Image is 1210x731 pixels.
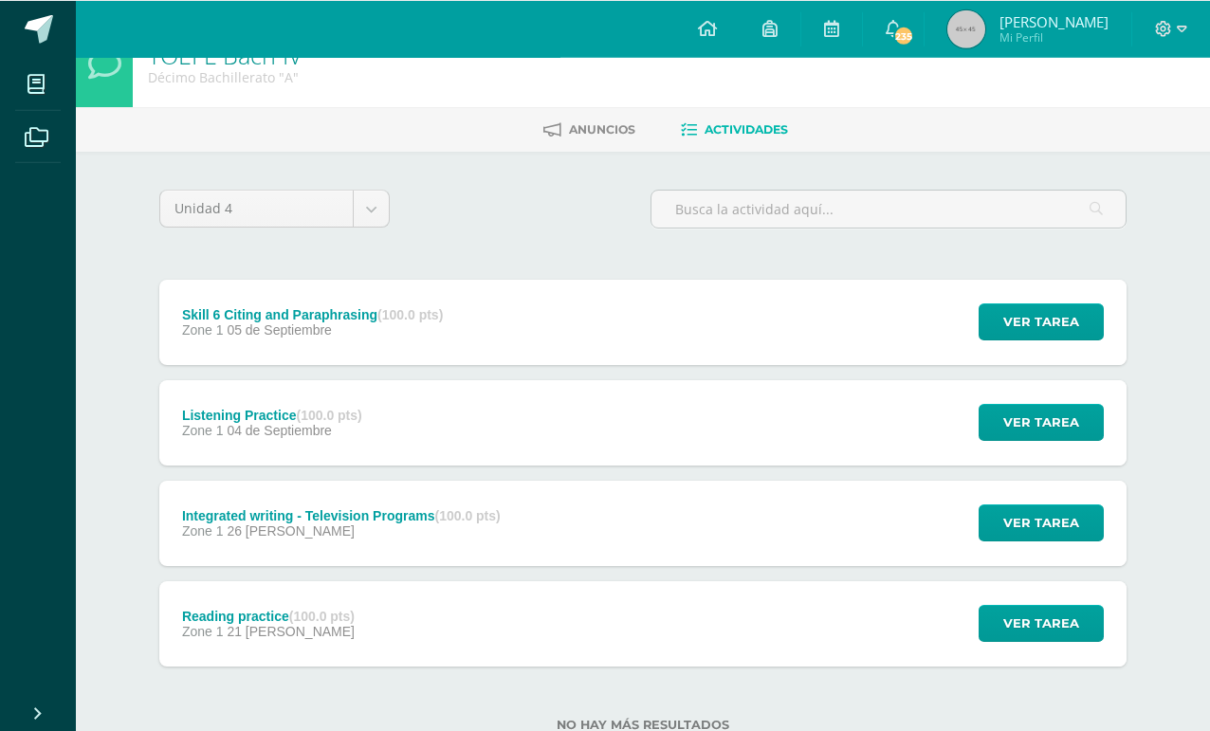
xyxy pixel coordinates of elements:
[227,623,355,638] span: 21 [PERSON_NAME]
[174,190,339,226] span: Unidad 4
[681,114,788,144] a: Actividades
[160,190,389,226] a: Unidad 4
[377,306,443,321] strong: (100.0 pts)
[1003,504,1079,539] span: Ver tarea
[182,608,355,623] div: Reading practice
[227,522,355,538] span: 26 [PERSON_NAME]
[227,321,332,337] span: 05 de Septiembre
[999,11,1109,30] span: [PERSON_NAME]
[1003,605,1079,640] span: Ver tarea
[182,407,362,422] div: Listening Practice
[569,121,635,136] span: Anuncios
[182,507,501,522] div: Integrated writing - Television Programs
[893,25,914,46] span: 235
[159,717,1127,731] label: No hay más resultados
[182,321,224,337] span: Zone 1
[182,422,224,437] span: Zone 1
[979,403,1104,440] button: Ver tarea
[289,608,355,623] strong: (100.0 pts)
[947,9,985,47] img: 45x45
[999,28,1109,45] span: Mi Perfil
[182,522,224,538] span: Zone 1
[182,623,224,638] span: Zone 1
[296,407,361,422] strong: (100.0 pts)
[979,503,1104,540] button: Ver tarea
[434,507,500,522] strong: (100.0 pts)
[651,190,1126,227] input: Busca la actividad aquí...
[543,114,635,144] a: Anuncios
[182,306,443,321] div: Skill 6 Citing and Paraphrasing
[979,604,1104,641] button: Ver tarea
[227,422,332,437] span: 04 de Septiembre
[1003,404,1079,439] span: Ver tarea
[148,67,302,85] div: Décimo Bachillerato 'A'
[1003,303,1079,338] span: Ver tarea
[979,302,1104,339] button: Ver tarea
[705,121,788,136] span: Actividades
